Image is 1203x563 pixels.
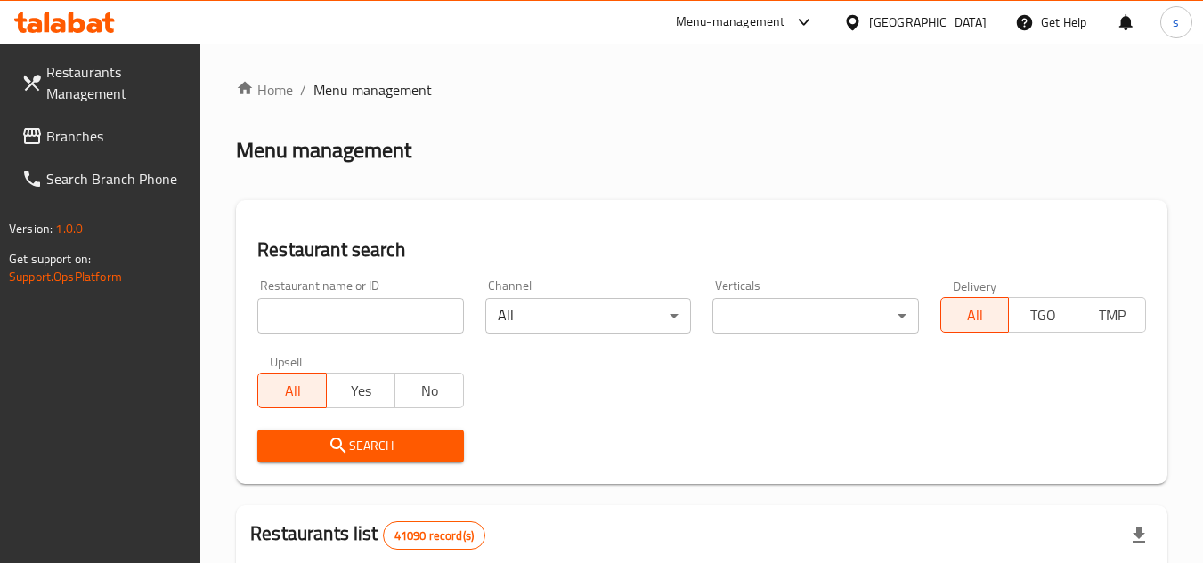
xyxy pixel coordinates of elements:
[9,247,91,270] span: Get support on:
[1077,297,1146,333] button: TMP
[940,297,1010,333] button: All
[257,373,327,408] button: All
[1085,302,1139,328] span: TMP
[485,298,691,334] div: All
[236,136,411,165] h2: Menu management
[55,217,83,240] span: 1.0.0
[384,527,484,544] span: 41090 record(s)
[7,157,201,200] a: Search Branch Phone
[676,12,785,33] div: Menu-management
[300,79,306,101] li: /
[257,298,463,334] input: Search for restaurant name or ID..
[869,12,987,32] div: [GEOGRAPHIC_DATA]
[948,302,1003,328] span: All
[334,378,388,404] span: Yes
[7,115,201,157] a: Branches
[265,378,320,404] span: All
[46,168,187,189] span: Search Branch Phone
[1008,297,1077,333] button: TGO
[270,355,303,367] label: Upsell
[250,520,485,550] h2: Restaurants list
[953,279,997,292] label: Delivery
[383,521,485,550] div: Total records count
[9,217,53,240] span: Version:
[257,237,1146,263] h2: Restaurant search
[7,51,201,115] a: Restaurants Management
[712,298,918,334] div: ​
[236,79,293,101] a: Home
[272,435,449,457] span: Search
[1016,302,1070,328] span: TGO
[46,61,187,104] span: Restaurants Management
[9,265,122,288] a: Support.OpsPlatform
[402,378,457,404] span: No
[1118,514,1160,557] div: Export file
[313,79,432,101] span: Menu management
[257,430,463,462] button: Search
[236,79,1167,101] nav: breadcrumb
[46,125,187,147] span: Branches
[394,373,464,408] button: No
[326,373,395,408] button: Yes
[1173,12,1179,32] span: s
